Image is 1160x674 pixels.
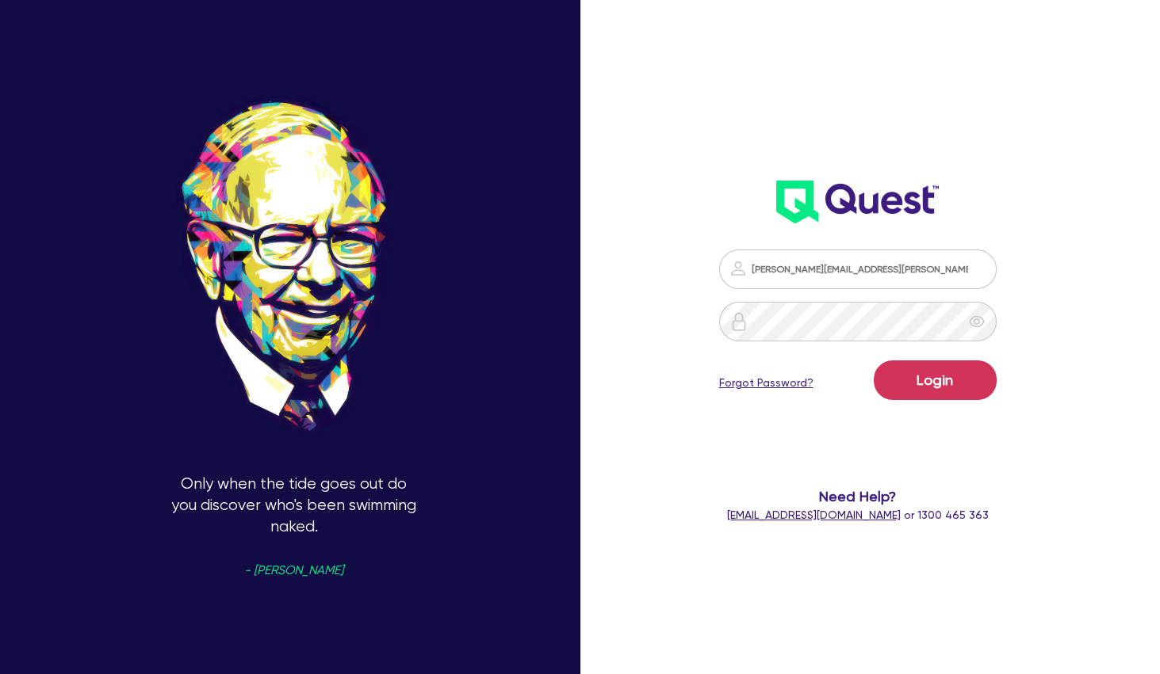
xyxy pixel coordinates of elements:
img: icon-password [729,259,748,278]
img: icon-password [729,312,748,331]
img: wH2k97JdezQIQAAAABJRU5ErkJggg== [776,181,939,223]
input: Email address [719,249,997,289]
span: - [PERSON_NAME] [244,565,343,577]
span: eye [969,314,985,329]
a: Forgot Password? [719,375,814,391]
a: [EMAIL_ADDRESS][DOMAIN_NAME] [727,508,901,521]
span: or 1300 465 363 [727,508,989,521]
button: Login [874,360,997,400]
span: Need Help? [708,486,1006,507]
